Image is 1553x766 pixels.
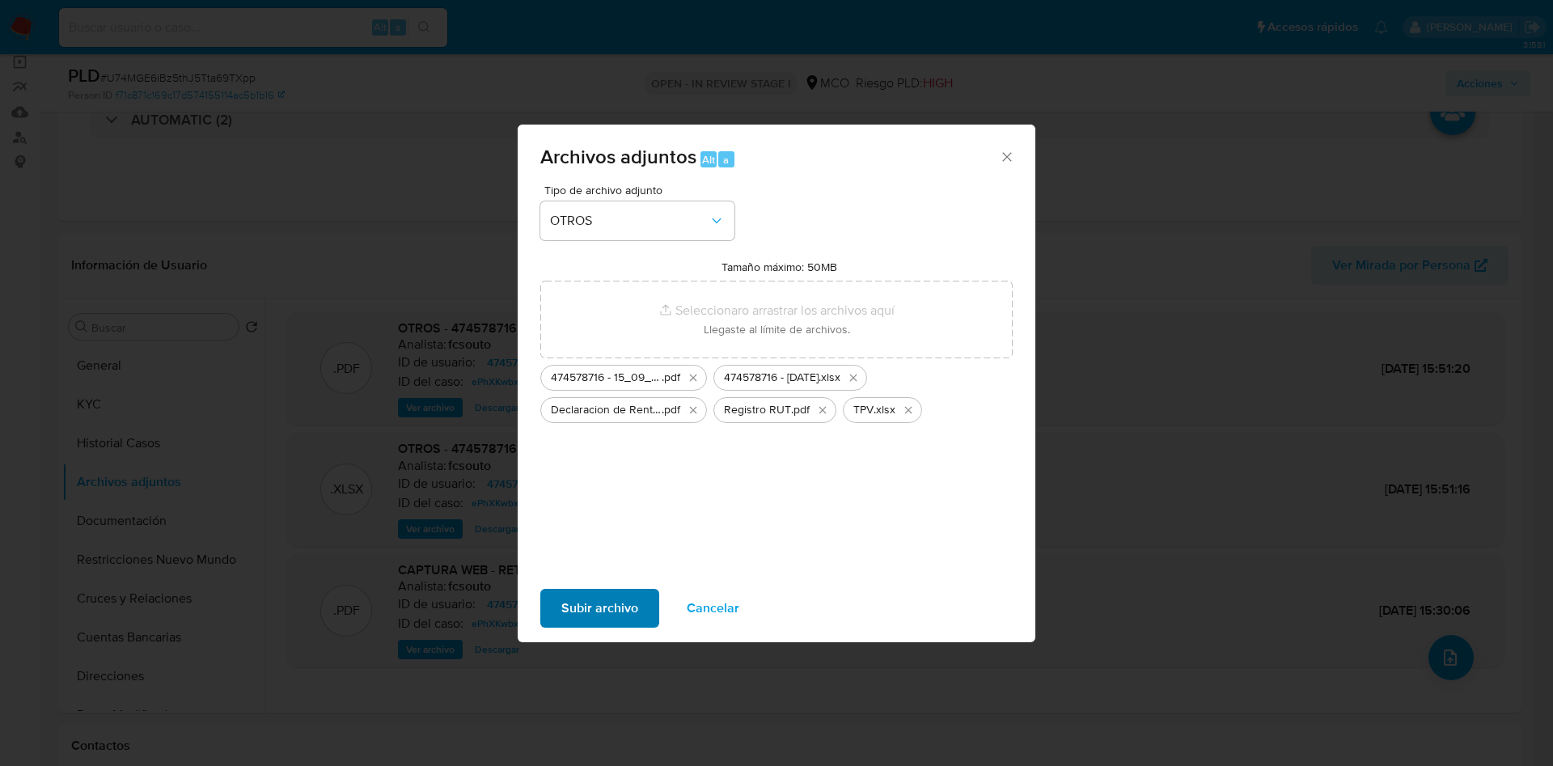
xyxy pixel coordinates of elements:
span: Subir archivo [561,590,638,626]
span: TPV [853,402,874,418]
span: .xlsx [819,370,840,386]
span: .pdf [662,402,680,418]
span: Archivos adjuntos [540,142,696,171]
button: Eliminar Declaracion de Renta 2023.pdf [683,400,703,420]
span: .xlsx [874,402,895,418]
span: a [723,152,729,167]
label: Tamaño máximo: 50MB [721,260,837,274]
button: Cerrar [999,149,1013,163]
span: 474578716 - 15_09_2025 [551,370,662,386]
span: Tipo de archivo adjunto [544,184,738,196]
span: 474578716 - [DATE] [724,370,819,386]
ul: Archivos seleccionados [540,358,1013,423]
button: Subir archivo [540,589,659,628]
span: .pdf [791,402,810,418]
button: Eliminar 474578716 - 15_09_2025.pdf [683,368,703,387]
span: Declaracion de Renta 2023 [551,402,662,418]
button: Eliminar TPV.xlsx [899,400,918,420]
button: Eliminar Registro RUT.pdf [813,400,832,420]
button: Cancelar [666,589,760,628]
span: Registro RUT [724,402,791,418]
button: OTROS [540,201,734,240]
span: Alt [702,152,715,167]
span: Cancelar [687,590,739,626]
span: .pdf [662,370,680,386]
button: Eliminar 474578716 - 15-09-2025.xlsx [844,368,863,387]
span: OTROS [550,213,709,229]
